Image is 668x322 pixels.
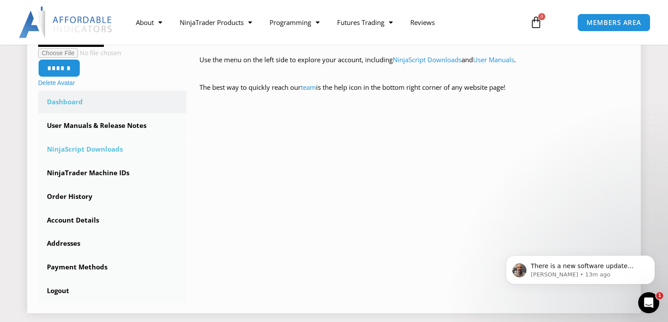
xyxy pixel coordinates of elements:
a: NinjaScript Downloads [38,138,186,161]
button: Gif picker [28,255,35,262]
button: Upload attachment [42,255,49,262]
p: The best way to quickly reach our is the help icon in the bottom right corner of any website page! [199,81,630,106]
nav: Menu [127,12,521,32]
div: Close [154,4,170,19]
a: Dashboard [38,91,186,113]
button: Send a message… [150,251,164,265]
a: NinjaScript Downloads [393,55,462,64]
a: Payment Methods [38,256,186,279]
a: Futures Trading [328,12,402,32]
a: NinjaScript Downloads [24,102,93,109]
div: Joel says… [7,16,168,53]
img: LogoAI [19,7,113,38]
div: Hey [PERSON_NAME]! I think this will be resolved if you update to our latest version of the softw... [14,21,137,47]
a: 0 [517,10,555,35]
a: NinjaTrader Machine IDs [38,162,186,184]
button: Start recording [56,255,63,262]
button: Emoji picker [14,255,21,262]
a: Programming [261,12,328,32]
span: 0 [538,13,545,20]
a: User Manuals & Release Notes [38,114,186,137]
button: Home [137,4,154,20]
p: Active in the last 15m [43,11,105,20]
div: Hey [PERSON_NAME]! I think this will be resolved if you update to our latest version of the softw... [7,16,144,53]
a: About [127,12,171,32]
a: Reviews [402,12,444,32]
span: MEMBERS AREA [586,19,641,26]
h1: [PERSON_NAME] [43,4,99,11]
a: team [301,83,316,92]
iframe: Intercom live chat [638,292,659,313]
a: NinjaTrader Products [171,12,261,32]
a: Addresses [38,232,186,255]
button: go back [6,4,22,20]
a: User Manuals [473,55,514,64]
a: User Manuals & Release Notes [14,162,100,178]
p: Use the menu on the left side to explore your account, including and . [199,54,630,78]
a: Account Details [38,209,186,232]
img: Profile image for Joel [25,5,39,19]
a: Delete Avatar [38,79,75,86]
a: Order History [38,185,186,208]
a: MEMBERS AREA [577,14,650,32]
iframe: Intercom notifications message [493,237,668,298]
textarea: Message… [7,237,168,251]
a: Logout [38,280,186,302]
span: 1 [656,292,663,299]
nav: Account pages [38,91,186,302]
